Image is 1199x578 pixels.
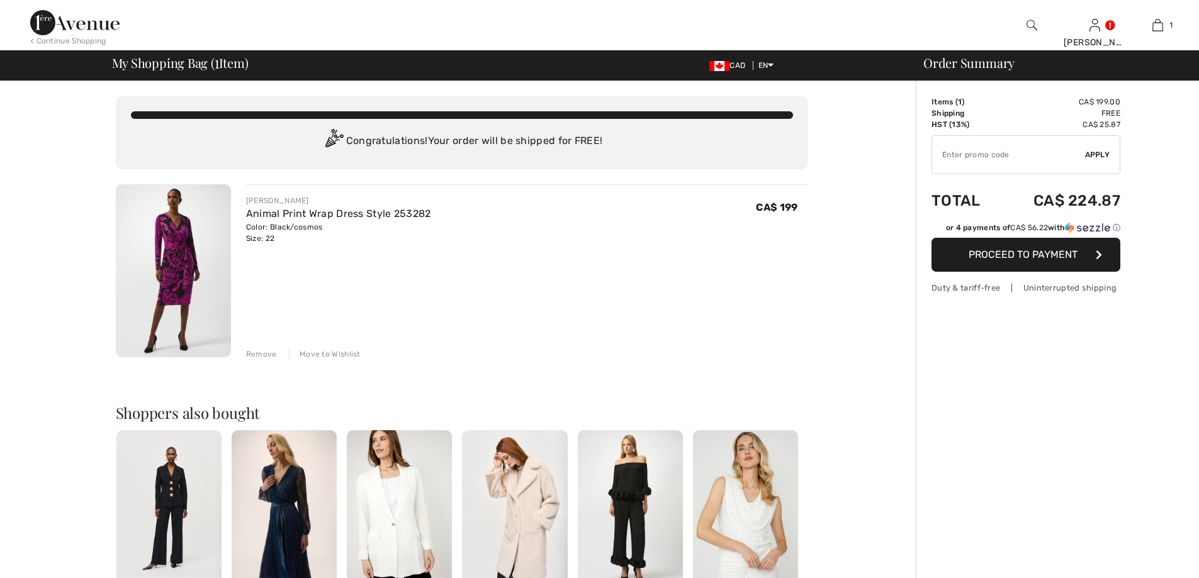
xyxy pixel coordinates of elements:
span: Apply [1085,149,1110,160]
div: or 4 payments of with [946,222,1120,233]
td: Items ( ) [932,96,999,108]
div: [PERSON_NAME] [1064,36,1125,49]
span: 1 [215,53,219,70]
img: My Bag [1152,18,1163,33]
div: < Continue Shopping [30,35,106,47]
img: Sezzle [1065,222,1110,233]
img: 1ère Avenue [30,10,120,35]
button: Proceed to Payment [932,238,1120,272]
img: Animal Print Wrap Dress Style 253282 [116,184,231,357]
span: 1 [958,97,962,106]
img: Canadian Dollar [709,61,729,71]
td: Shipping [932,108,999,119]
span: CA$ 56.22 [1010,223,1048,232]
div: Congratulations! Your order will be shipped for FREE! [131,129,793,154]
td: Total [932,179,999,222]
span: Proceed to Payment [969,248,1078,260]
a: Animal Print Wrap Dress Style 253282 [246,208,431,220]
td: CA$ 224.87 [999,179,1120,222]
div: Color: Black/cosmos Size: 22 [246,221,431,244]
img: Congratulation2.svg [321,129,346,154]
div: Order Summary [908,57,1191,69]
span: CA$ 199 [756,201,797,213]
img: search the website [1027,18,1037,33]
img: My Info [1089,18,1100,33]
td: CA$ 199.00 [999,96,1120,108]
div: or 4 payments ofCA$ 56.22withSezzle Click to learn more about Sezzle [932,222,1120,238]
div: Move to Wishlist [289,348,361,360]
input: Promo code [932,136,1085,174]
a: Sign In [1089,19,1100,31]
div: [PERSON_NAME] [246,195,431,206]
span: My Shopping Bag ( Item) [112,57,249,69]
div: Remove [246,348,277,360]
h2: Shoppers also bought [116,405,808,420]
td: CA$ 25.87 [999,119,1120,130]
td: Free [999,108,1120,119]
a: 1 [1127,18,1188,33]
span: 1 [1169,19,1173,31]
td: HST (13%) [932,119,999,130]
span: CAD [709,61,750,70]
span: EN [758,61,774,70]
div: Duty & tariff-free | Uninterrupted shipping [932,282,1120,294]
